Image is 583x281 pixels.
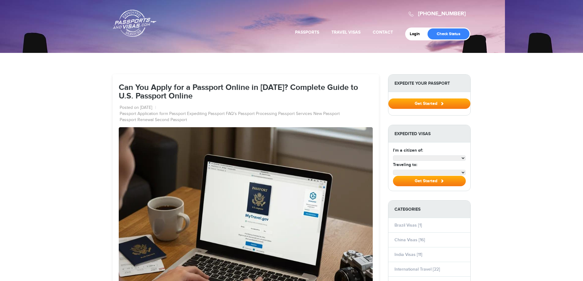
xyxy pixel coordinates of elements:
[388,75,470,92] strong: Expedite Your Passport
[278,111,312,117] a: Passport Services
[313,111,340,117] a: New Passport
[295,30,319,35] a: Passports
[119,83,373,101] h1: Can You Apply for a Passport Online in [DATE]? Complete Guide to U.S. Passport Online
[238,111,277,117] a: Passport Processing
[394,252,422,257] a: India Visas [11]
[120,105,156,111] li: Posted on [DATE]
[120,117,154,123] a: Passport Renewal
[394,237,425,242] a: China Visas [16]
[388,98,470,109] button: Get Started
[120,111,168,117] a: Passport Application form
[393,161,417,168] label: Traveling to:
[428,28,469,39] a: Check Status
[169,111,207,117] a: Passport Expediting
[394,267,440,272] a: International Travel [22]
[393,147,423,153] label: I'm a citizen of:
[393,176,466,186] button: Get Started
[331,30,361,35] a: Travel Visas
[388,201,470,218] strong: Categories
[410,31,424,36] a: Login
[418,10,466,17] a: [PHONE_NUMBER]
[208,111,237,117] a: Passport FAQ's
[155,117,187,123] a: Second Passport
[388,101,470,106] a: Get Started
[113,9,156,37] a: Passports & [DOMAIN_NAME]
[394,223,422,228] a: Brazil Visas [1]
[373,30,393,35] a: Contact
[388,125,470,142] strong: Expedited Visas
